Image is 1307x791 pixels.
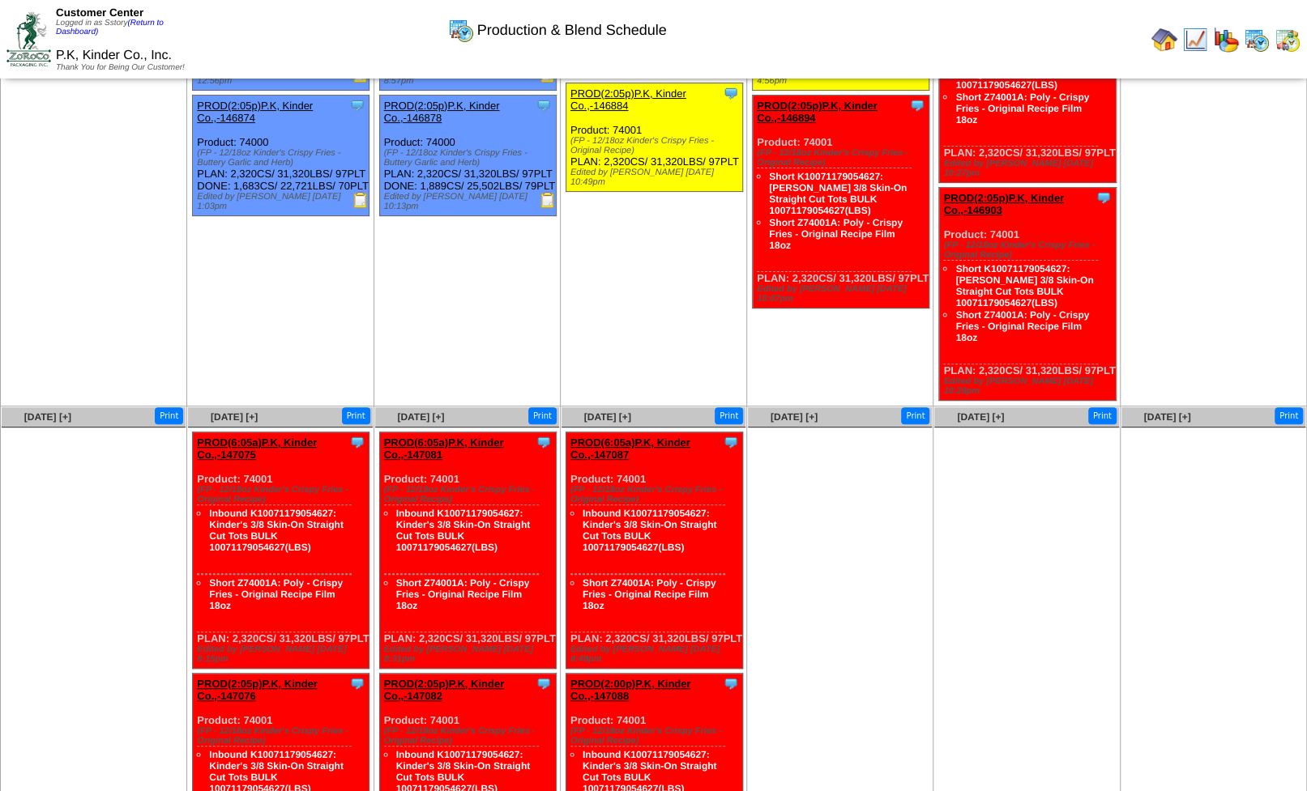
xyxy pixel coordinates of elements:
button: Print [1275,407,1303,424]
a: Short Z74001A: Poly - Crispy Fries - Original Recipe Film 18oz [583,577,716,611]
div: Edited by [PERSON_NAME] [DATE] 10:49pm [570,168,742,187]
img: Tooltip [723,85,739,101]
img: Tooltip [536,675,552,691]
div: Product: 74001 PLAN: 2,320CS / 31,320LBS / 97PLT [939,188,1116,401]
a: Short Z74001A: Poly - Crispy Fries - Original Recipe Film 18oz [209,577,343,611]
div: Edited by [PERSON_NAME] [DATE] 10:13pm [384,192,556,211]
img: Tooltip [909,97,925,113]
a: [DATE] [+] [211,411,258,423]
button: Print [715,407,743,424]
div: Edited by [PERSON_NAME] [DATE] 8:31pm [384,644,556,664]
div: (FP - 12/18oz Kinder's Crispy Fries - Original Recipe) [384,485,556,504]
a: [DATE] [+] [584,411,631,423]
div: (FP - 12/18oz Kinder's Crispy Fries - Original Recipe) [197,485,369,504]
a: Short Z74001A: Poly - Crispy Fries - Original Recipe Film 18oz [396,577,530,611]
button: Print [901,407,929,424]
span: Thank You for Being Our Customer! [56,63,185,72]
a: Short K10071179054627: [PERSON_NAME] 3/8 Skin-On Straight Cut Tots BULK 10071179054627(LBS) [955,263,1093,308]
div: Edited by [PERSON_NAME] [DATE] 10:28pm [943,376,1115,396]
div: Edited by [PERSON_NAME] [DATE] 8:48pm [570,644,742,664]
a: PROD(6:05a)P.K, Kinder Co.,-147075 [197,436,317,461]
a: Short Z74001A: Poly - Crispy Fries - Original Recipe Film 18oz [955,91,1089,125]
img: Tooltip [1096,189,1112,206]
a: PROD(2:05p)P.K, Kinder Co.,-146894 [757,100,878,124]
a: PROD(2:05p)P.K, Kinder Co.,-147082 [384,678,505,702]
img: calendarinout.gif [1275,27,1301,53]
img: Tooltip [349,675,365,691]
div: Product: 74001 PLAN: 2,320CS / 31,320LBS / 97PLT [379,432,556,669]
div: (FP - 12/18oz Kinder's Crispy Fries - Buttery Garlic and Herb) [384,148,556,168]
div: (FP - 12/18oz Kinder's Crispy Fries - Original Recipe) [570,726,742,746]
a: PROD(6:05a)P.K, Kinder Co.,-147081 [384,436,504,461]
button: Print [528,407,557,424]
div: Edited by [PERSON_NAME] [DATE] 8:15pm [197,644,369,664]
div: (FP - 12/18oz Kinder's Crispy Fries - Original Recipe) [757,148,929,168]
div: Product: 74001 PLAN: 2,320CS / 31,320LBS / 97PLT [566,432,742,669]
a: [DATE] [+] [1143,411,1190,423]
img: ZoRoCo_Logo(Green%26Foil)%20jpg.webp [6,12,51,66]
div: Edited by [PERSON_NAME] [DATE] 1:03pm [197,192,369,211]
span: P.K, Kinder Co., Inc. [56,49,172,62]
span: Production & Blend Schedule [477,22,667,39]
div: Product: 74000 PLAN: 2,320CS / 31,320LBS / 97PLT DONE: 1,889CS / 25,502LBS / 79PLT [379,96,556,216]
a: Inbound K10071179054627: Kinder's 3/8 Skin-On Straight Cut Tots BULK 10071179054627(LBS) [583,508,717,553]
a: Short Z74001A: Poly - Crispy Fries - Original Recipe Film 18oz [955,309,1089,343]
img: home.gif [1151,27,1177,53]
a: PROD(2:05p)P.K, Kinder Co.,-146878 [384,100,500,124]
a: PROD(2:05p)P.K, Kinder Co.,-146874 [197,100,313,124]
img: graph.gif [1213,27,1239,53]
a: Inbound K10071179054627: Kinder's 3/8 Skin-On Straight Cut Tots BULK 10071179054627(LBS) [396,508,531,553]
a: Inbound K10071179054627: Kinder's 3/8 Skin-On Straight Cut Tots BULK 10071179054627(LBS) [209,508,344,553]
div: Product: 74000 PLAN: 2,320CS / 31,320LBS / 97PLT DONE: 1,683CS / 22,721LBS / 70PLT [193,96,369,216]
button: Print [155,407,183,424]
img: Production Report [540,192,556,208]
div: (FP - 12/18oz Kinder's Crispy Fries - Buttery Garlic and Herb) [197,148,369,168]
div: Edited by [PERSON_NAME] [DATE] 10:27pm [943,159,1115,178]
img: Tooltip [723,434,739,450]
a: PROD(2:05p)P.K, Kinder Co.,-146884 [570,87,686,112]
img: Tooltip [349,434,365,450]
img: Production Report [352,192,369,208]
a: PROD(2:05p)P.K, Kinder Co.,-147076 [197,678,318,702]
div: Product: 74001 PLAN: 2,320CS / 31,320LBS / 97PLT [566,83,742,192]
div: (FP - 12/18oz Kinder's Crispy Fries - Original Recipe) [943,240,1115,260]
a: PROD(2:00p)P.K, Kinder Co.,-147088 [570,678,691,702]
div: (FP - 12/18oz Kinder's Crispy Fries - Original Recipe) [197,726,369,746]
div: (FP - 12/18oz Kinder's Crispy Fries - Original Recipe) [570,485,742,504]
div: (FP - 12/18oz Kinder's Crispy Fries - Original Recipe) [570,136,742,155]
img: Tooltip [349,97,365,113]
a: Short K10071179054627: [PERSON_NAME] 3/8 Skin-On Straight Cut Tots BULK 10071179054627(LBS) [769,171,907,216]
span: Logged in as Sstory [56,19,164,36]
span: Customer Center [56,6,143,19]
a: [DATE] [+] [957,411,1004,423]
a: PROD(6:05a)P.K, Kinder Co.,-147087 [570,436,690,461]
img: Tooltip [536,434,552,450]
button: Print [1088,407,1117,424]
img: calendarprod.gif [1244,27,1270,53]
div: (FP - 12/18oz Kinder's Crispy Fries - Original Recipe) [384,726,556,746]
img: line_graph.gif [1182,27,1208,53]
div: Edited by [PERSON_NAME] [DATE] 10:07pm [757,284,929,304]
a: [DATE] [+] [771,411,818,423]
a: PROD(2:05p)P.K, Kinder Co.,-146903 [943,192,1064,216]
button: Print [342,407,370,424]
a: Short Z74001A: Poly - Crispy Fries - Original Recipe Film 18oz [769,217,903,251]
img: Tooltip [723,675,739,691]
div: Product: 74001 PLAN: 2,320CS / 31,320LBS / 97PLT [193,432,369,669]
div: Product: 74001 PLAN: 2,320CS / 31,320LBS / 97PLT [753,96,929,308]
img: calendarprod.gif [448,17,474,43]
img: Tooltip [536,97,552,113]
a: (Return to Dashboard) [56,19,164,36]
a: [DATE] [+] [24,411,71,423]
a: [DATE] [+] [397,411,444,423]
